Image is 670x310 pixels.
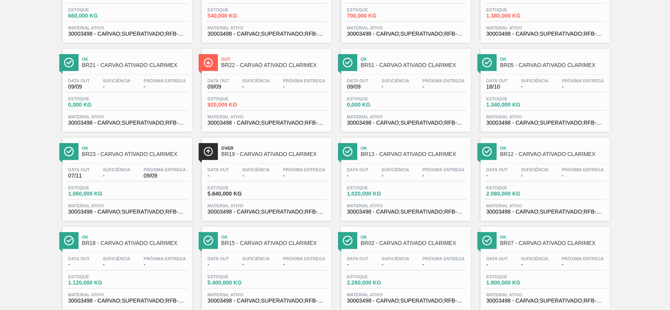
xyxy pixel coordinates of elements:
a: ÍconeOkBR21 - CARVAO ATIVADO CLARIMEXData out09/09Suficiência-Próxima Entrega-Estoque0,000 KGMate... [57,43,196,132]
a: ÍconeOkBR02 - CARVAO ATIVADO CLARIMEXData out-Suficiência-Próxima Entrega-Estoque2.260,000 KGMate... [335,221,475,310]
span: - [486,262,508,268]
span: Data out [486,78,508,83]
span: Ok [361,57,467,62]
span: Data out [347,78,369,83]
span: 660,000 KG [68,13,123,19]
span: Próxima Entrega [283,78,325,83]
span: Suficiência [382,167,409,172]
span: Material ativo [68,25,186,30]
img: Ícone [343,236,352,245]
span: Estoque [347,185,402,190]
span: - [562,173,604,179]
span: 1.060,000 KG [68,191,123,197]
span: 0,000 KG [68,102,123,108]
span: Estoque [347,274,402,279]
span: BR51 - CARVAO ATIVADO CLARIMEX [361,62,467,68]
span: 30003498 - CARVAO;SUPERATIVADO;RFB-SA1; [347,120,465,126]
span: - [422,84,465,90]
span: Material ativo [347,292,465,297]
span: Estoque [347,7,402,12]
span: Material ativo [486,114,604,119]
span: Material ativo [208,203,325,208]
span: Estoque [486,274,541,279]
span: - [382,173,409,179]
span: Estoque [208,7,263,12]
span: - [283,262,325,268]
span: Próxima Entrega [422,78,465,83]
span: Material ativo [486,25,604,30]
span: Estoque [486,96,541,101]
span: Material ativo [486,203,604,208]
span: 920,000 KG [208,102,263,108]
span: Ok [500,235,606,239]
a: ÍconeOkBR15 - CARVAO ATIVADO CLARIMEXData out-Suficiência-Próxima Entrega-Estoque5.400,000 KGMate... [196,221,335,310]
span: 2.260,000 KG [347,280,402,286]
a: ÍconeOkBR23 - CARVAO ATIVADO CLARIMEXData out07/11Suficiência-Próxima Entrega09/09Estoque1.060,00... [57,132,196,221]
span: Próxima Entrega [562,256,604,261]
span: 09/09 [208,84,229,90]
span: Material ativo [68,203,186,208]
span: BR12 - CARVAO ATIVADO CLARIMEX [500,151,606,157]
span: 5.840,000 KG [208,191,263,197]
span: Material ativo [208,25,325,30]
span: Material ativo [486,292,604,297]
span: 30003498 - CARVAO;SUPERATIVADO;RFB-SA1; [486,31,604,37]
span: 0,000 KG [347,102,402,108]
span: Suficiência [242,167,270,172]
span: 1.120,000 KG [68,280,123,286]
img: Ícone [203,147,213,156]
span: Estoque [68,274,123,279]
span: - [144,84,186,90]
a: ÍconeOverBR19 - CARVAO ATIVADO CLARIMEXData out-Suficiência-Próxima Entrega-Estoque5.840,000 KGMa... [196,132,335,221]
span: - [103,262,130,268]
span: Material ativo [68,292,186,297]
span: Material ativo [347,203,465,208]
span: Material ativo [347,114,465,119]
span: - [521,262,548,268]
span: 5.400,000 KG [208,280,263,286]
span: Ok [361,146,467,150]
span: - [562,262,604,268]
span: Suficiência [521,256,548,261]
span: 1.380,000 KG [486,13,541,19]
span: 09/09 [68,84,90,90]
span: - [422,173,465,179]
span: - [283,173,325,179]
span: Material ativo [208,114,325,119]
span: - [242,173,270,179]
span: Over [221,146,327,150]
span: BR07 - CARVAO ATIVADO CLARIMEX [500,240,606,246]
span: BR23 - CARVAO ATIVADO CLARIMEX [82,151,188,157]
img: Ícone [482,147,492,156]
span: Suficiência [103,167,130,172]
span: Suficiência [103,78,130,83]
span: Data out [208,167,229,172]
span: Estoque [68,7,123,12]
span: 18/10 [486,84,508,90]
span: - [242,84,270,90]
span: 30003498 - CARVAO;SUPERATIVADO;RFB-SA1; [486,120,604,126]
span: Próxima Entrega [283,167,325,172]
span: Ok [221,235,327,239]
span: - [521,173,548,179]
span: 07/11 [68,173,90,179]
span: 30003498 - CARVAO;SUPERATIVADO;RFB-SA1; [208,120,325,126]
span: 540,000 KG [208,13,263,19]
span: Estoque [208,274,263,279]
span: Estoque [68,185,123,190]
span: Ok [500,57,606,62]
span: Data out [208,256,229,261]
span: Data out [68,256,90,261]
span: Próxima Entrega [562,167,604,172]
span: - [103,84,130,90]
span: Estoque [347,96,402,101]
span: Ok [361,235,467,239]
img: Ícone [343,147,352,156]
span: - [382,84,409,90]
span: Data out [347,256,369,261]
span: Ok [82,146,188,150]
span: 2.080,000 KG [486,191,541,197]
span: Ok [500,146,606,150]
span: Suficiência [382,256,409,261]
span: 30003498 - CARVAO;SUPERATIVADO;RFB-SA1; [68,120,186,126]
